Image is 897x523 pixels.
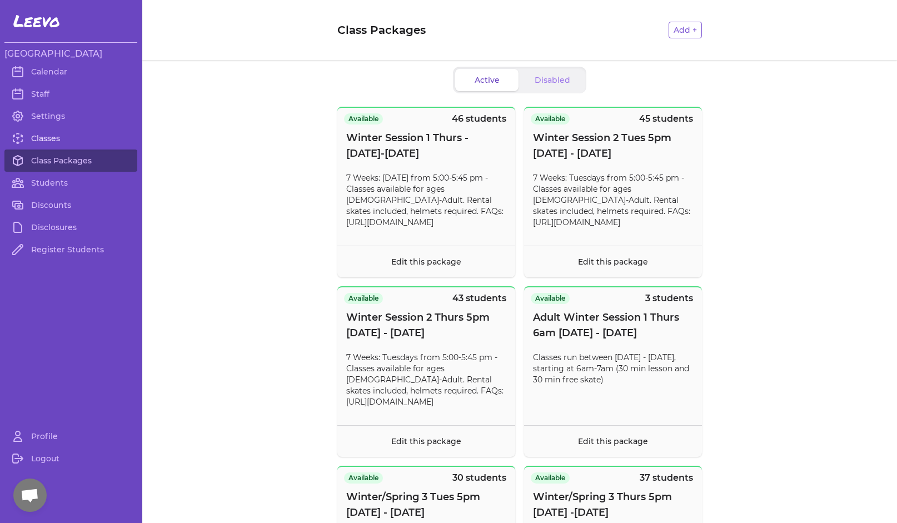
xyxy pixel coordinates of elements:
[533,130,693,161] span: Winter Session 2 Tues 5pm [DATE] - [DATE]
[4,105,137,127] a: Settings
[346,310,506,341] span: Winter Session 2 Thurs 5pm [DATE] - [DATE]
[452,112,506,126] p: 46 students
[344,113,383,124] span: Available
[4,47,137,61] h3: [GEOGRAPHIC_DATA]
[452,471,506,485] p: 30 students
[4,83,137,105] a: Staff
[391,436,461,446] a: Edit this package
[4,238,137,261] a: Register Students
[533,352,693,385] p: Classes run between [DATE] - [DATE], starting at 6am-7am (30 min lesson and 30 min free skate)
[13,11,60,31] span: Leevo
[4,194,137,216] a: Discounts
[337,107,515,277] button: Available46 studentsWinter Session 1 Thurs - [DATE]-[DATE]7 Weeks: [DATE] from 5:00-5:45 pm - Cla...
[669,22,702,38] button: Add +
[346,489,506,520] span: Winter/Spring 3 Tues 5pm [DATE] - [DATE]
[645,292,693,305] p: 3 students
[640,471,693,485] p: 37 students
[4,150,137,172] a: Class Packages
[4,61,137,83] a: Calendar
[639,112,693,126] p: 45 students
[455,69,519,91] button: Active
[4,447,137,470] a: Logout
[4,172,137,194] a: Students
[344,472,383,484] span: Available
[452,292,506,305] p: 43 students
[533,489,693,520] span: Winter/Spring 3 Thurs 5pm [DATE] -[DATE]
[531,472,570,484] span: Available
[4,216,137,238] a: Disclosures
[346,172,506,228] p: 7 Weeks: [DATE] from 5:00-5:45 pm - Classes available for ages [DEMOGRAPHIC_DATA]-Adult. Rental s...
[524,107,702,277] button: Available45 studentsWinter Session 2 Tues 5pm [DATE] - [DATE]7 Weeks: Tuesdays from 5:00-5:45 pm ...
[531,113,570,124] span: Available
[533,310,693,341] span: Adult Winter Session 1 Thurs 6am [DATE] - [DATE]
[4,425,137,447] a: Profile
[346,130,506,161] span: Winter Session 1 Thurs - [DATE]-[DATE]
[531,293,570,304] span: Available
[521,69,584,91] button: Disabled
[578,436,648,446] a: Edit this package
[13,479,47,512] div: Open chat
[524,286,702,457] button: Available3 studentsAdult Winter Session 1 Thurs 6am [DATE] - [DATE]Classes run between [DATE] - [...
[344,293,383,304] span: Available
[346,352,506,407] p: 7 Weeks: Tuesdays from 5:00-5:45 pm - Classes available for ages [DEMOGRAPHIC_DATA]-Adult. Rental...
[337,286,515,457] button: Available43 studentsWinter Session 2 Thurs 5pm [DATE] - [DATE]7 Weeks: Tuesdays from 5:00-5:45 pm...
[4,127,137,150] a: Classes
[578,257,648,267] a: Edit this package
[391,257,461,267] a: Edit this package
[533,172,693,228] p: 7 Weeks: Tuesdays from 5:00-5:45 pm - Classes available for ages [DEMOGRAPHIC_DATA]-Adult. Rental...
